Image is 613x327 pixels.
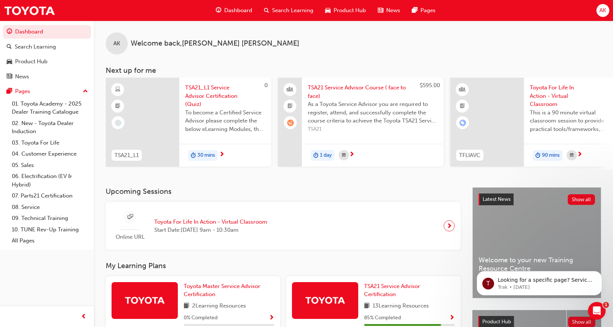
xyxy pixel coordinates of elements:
a: Online URLToyota For Life In Action - Virtual ClassroomStart Date:[DATE] 9am - 10:30am [112,208,455,244]
span: 13 Learning Resources [373,302,429,311]
a: Product Hub [3,55,91,68]
a: News [3,70,91,83]
a: 0TSA21_L1TSA21_L1 Service Advisor Certification (Quiz)To become a Certified Service Advisor pleas... [106,78,271,167]
a: 05. Sales [9,160,91,171]
button: Show Progress [449,313,455,323]
span: Dashboard [224,6,252,15]
a: news-iconNews [372,3,406,18]
button: Pages [3,85,91,98]
a: 08. Service [9,202,91,213]
a: search-iconSearch Learning [258,3,319,18]
div: Product Hub [15,57,47,66]
span: To become a Certified Service Advisor please complete the below eLearning Modules, the Service Ad... [185,109,265,134]
div: News [15,72,29,81]
button: Show Progress [269,313,274,323]
a: Toyota Master Service Advisor Certification [184,282,274,299]
span: duration-icon [535,151,540,160]
span: Pages [420,6,436,15]
a: 09. Technical Training [9,213,91,224]
span: 30 mins [197,151,215,160]
span: pages-icon [412,6,418,15]
span: This is a 90 minute virtual classroom session to provide practical tools/frameworks, behaviours a... [530,109,610,134]
span: learningRecordVerb_NONE-icon [115,120,121,126]
span: TFLIAVC [459,151,480,160]
a: 04. Customer Experience [9,148,91,160]
span: TSA21_L1 Service Advisor Certification (Quiz) [185,83,265,109]
span: Product Hub [334,6,366,15]
span: up-icon [83,87,88,96]
span: 1 [603,302,609,308]
span: News [386,6,400,15]
span: search-icon [7,44,12,50]
span: learningResourceType_ELEARNING-icon [115,85,120,95]
span: sessionType_ONLINE_URL-icon [127,213,133,222]
button: AK [596,4,609,17]
h3: Next up for me [94,66,613,75]
a: 01. Toyota Academy - 2025 Dealer Training Catalogue [9,98,91,118]
span: Show Progress [269,315,274,321]
span: news-icon [7,74,12,80]
span: Start Date: [DATE] 9am - 10:30am [154,226,267,234]
span: AK [599,6,606,15]
span: car-icon [325,6,331,15]
span: 2 Learning Resources [192,302,246,311]
span: booktick-icon [288,102,293,111]
span: 85 % Completed [364,314,401,322]
span: people-icon [288,85,293,95]
a: 10. TUNE Rev-Up Training [9,224,91,235]
a: Dashboard [3,25,91,39]
a: 03. Toyota For Life [9,137,91,149]
span: As a Toyota Service Advisor you are required to register, attend, and successfully complete the c... [308,100,438,125]
span: Search Learning [272,6,313,15]
span: Toyota For Life In Action - Virtual Classroom [530,83,610,109]
span: Show Progress [449,315,455,321]
span: learningRecordVerb_WAITLIST-icon [287,120,294,126]
span: 90 mins [542,151,560,160]
a: 07. Parts21 Certification [9,190,91,202]
h3: My Learning Plans [106,262,461,270]
a: Latest NewsShow allWelcome to your new Training Resource CentreRevolutionise the way you access a... [472,187,601,298]
span: search-icon [264,6,269,15]
span: duration-icon [313,151,318,160]
a: 06. Electrification (EV & Hybrid) [9,171,91,190]
img: Trak [305,294,345,306]
a: Search Learning [3,40,91,54]
a: $595.00TSA21 Service Advisor Course ( face to face)As a Toyota Service Advisor you are required t... [278,78,444,167]
a: guage-iconDashboard [210,3,258,18]
span: guage-icon [216,6,221,15]
button: Show all [568,194,595,205]
span: TSA21 Service Advisor Certification [364,283,420,298]
span: guage-icon [7,29,12,35]
span: next-icon [219,152,225,158]
a: Trak [4,2,55,19]
img: Trak [124,294,165,306]
span: 0 % Completed [184,314,218,322]
h3: Upcoming Sessions [106,187,461,196]
span: news-icon [378,6,383,15]
span: 1 day [320,151,332,160]
div: Pages [15,87,30,96]
span: car-icon [7,58,12,65]
button: DashboardSearch LearningProduct HubNews [3,24,91,85]
span: booktick-icon [460,102,465,111]
a: 02. New - Toyota Dealer Induction [9,118,91,137]
span: Toyota Master Service Advisor Certification [184,283,260,298]
span: 0 [264,82,268,89]
a: pages-iconPages [406,3,441,18]
span: Toyota For Life In Action - Virtual Classroom [154,218,267,226]
span: prev-icon [81,312,87,321]
span: Latest News [483,196,511,202]
span: book-icon [184,302,189,311]
span: learningRecordVerb_ENROLL-icon [459,120,466,126]
span: duration-icon [191,151,196,160]
span: book-icon [364,302,370,311]
span: Product Hub [482,319,511,325]
a: car-iconProduct Hub [319,3,372,18]
iframe: Intercom notifications message [466,256,613,307]
span: next-icon [349,152,355,158]
span: Welcome back , [PERSON_NAME] [PERSON_NAME] [131,39,299,48]
span: TSA21 [308,125,438,134]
